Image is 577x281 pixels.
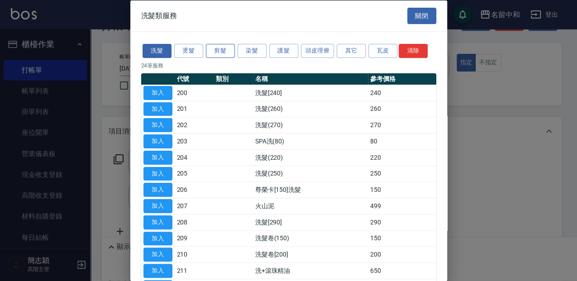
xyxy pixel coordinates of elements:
[253,246,368,262] td: 洗髮卷[200]
[143,150,172,164] button: 加入
[143,44,172,58] button: 洗髮
[368,214,436,230] td: 290
[368,262,436,279] td: 650
[175,214,214,230] td: 208
[143,86,172,100] button: 加入
[175,230,214,247] td: 209
[143,183,172,197] button: 加入
[175,181,214,198] td: 206
[253,85,368,101] td: 洗髮[240]
[175,198,214,214] td: 207
[253,166,368,182] td: 洗髮(250)
[175,246,214,262] td: 210
[143,118,172,132] button: 加入
[143,134,172,148] button: 加入
[253,198,368,214] td: 火山泥
[206,44,235,58] button: 剪髮
[143,248,172,262] button: 加入
[368,230,436,247] td: 150
[301,44,334,58] button: 頭皮理療
[143,264,172,278] button: 加入
[368,44,397,58] button: 瓦皮
[174,44,203,58] button: 燙髮
[269,44,298,58] button: 護髮
[253,230,368,247] td: 洗髮卷(150)
[253,181,368,198] td: 尊榮卡[150]洗髮
[368,181,436,198] td: 150
[253,262,368,279] td: 洗+滾珠精油
[253,214,368,230] td: 洗髮[290]
[175,166,214,182] td: 205
[368,149,436,166] td: 220
[399,44,428,58] button: 清除
[143,167,172,181] button: 加入
[143,231,172,245] button: 加入
[368,101,436,117] td: 260
[175,133,214,149] td: 203
[253,133,368,149] td: SPA洗(80)
[175,262,214,279] td: 211
[175,101,214,117] td: 201
[175,117,214,133] td: 202
[368,246,436,262] td: 200
[143,102,172,116] button: 加入
[407,7,436,24] button: 關閉
[253,149,368,166] td: 洗髮(220)
[368,85,436,101] td: 240
[253,73,368,85] th: 名稱
[175,149,214,166] td: 204
[214,73,253,85] th: 類別
[141,11,177,20] span: 洗髮類服務
[175,73,214,85] th: 代號
[143,215,172,229] button: 加入
[238,44,267,58] button: 染髮
[368,133,436,149] td: 80
[143,199,172,213] button: 加入
[253,101,368,117] td: 洗髮(260)
[368,198,436,214] td: 499
[141,61,436,69] p: 24 筆服務
[368,73,436,85] th: 參考價格
[337,44,366,58] button: 其它
[368,166,436,182] td: 250
[175,85,214,101] td: 200
[368,117,436,133] td: 270
[253,117,368,133] td: 洗髮(270)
